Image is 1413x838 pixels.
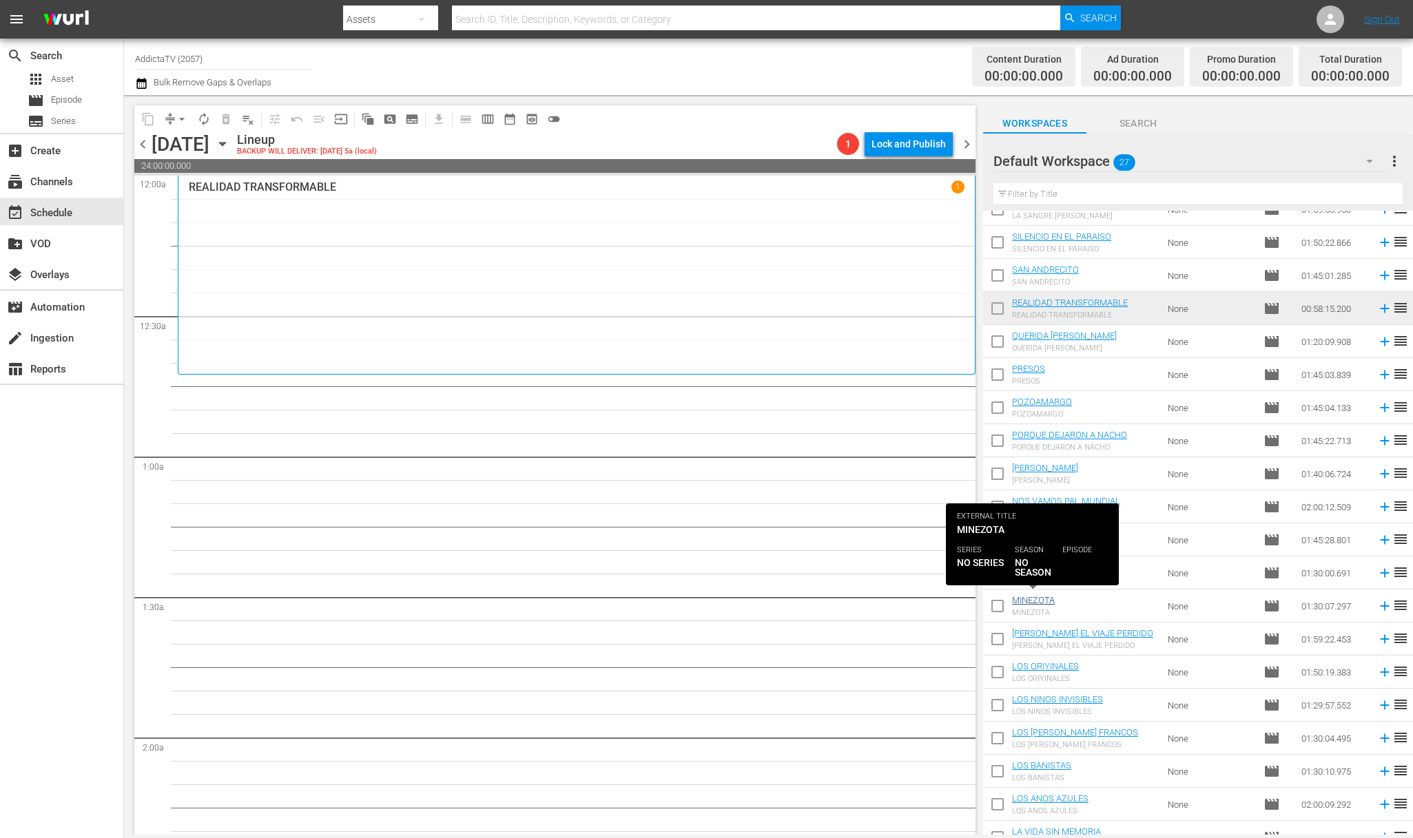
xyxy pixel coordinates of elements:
[525,112,539,126] span: preview_outlined
[7,361,23,377] span: Reports
[405,112,419,126] span: subtitles_outlined
[1086,115,1190,132] span: Search
[28,92,44,109] span: Episode
[1264,399,1280,416] span: Episode
[1264,796,1280,813] span: Episode
[1392,366,1409,382] span: reorder
[1113,148,1135,177] span: 27
[1264,763,1280,779] span: Episode
[1296,292,1372,325] td: 00:58:15.200
[28,113,44,129] span: Series
[1012,244,1111,253] div: SILENCIO EN EL PARAISO
[189,180,336,193] p: REALIDAD TRANSFORMABLE
[1377,235,1392,250] svg: Add to Schedule
[1296,259,1372,292] td: 01:45:01.285
[1392,465,1409,481] span: reorder
[1296,589,1372,622] td: 01:30:07.297
[1392,663,1409,680] span: reorder
[1264,730,1280,746] span: Episode
[1377,433,1392,448] svg: Add to Schedule
[1162,523,1258,556] td: None
[379,108,401,130] span: Create Search Block
[1012,826,1101,837] a: LA VIDA SIN MEMORIA
[1377,532,1392,547] svg: Add to Schedule
[383,112,397,126] span: pageview_outlined
[1264,366,1280,383] span: Episode
[1311,50,1390,69] div: Total Duration
[1264,631,1280,647] span: Episode
[1392,597,1409,614] span: reorder
[1012,277,1079,286] div: SAN ANDRECITO
[7,266,23,283] span: Overlays
[1012,331,1117,341] a: QUERIDA [PERSON_NAME]
[1162,755,1258,788] td: None
[1377,301,1392,316] svg: Add to Schedule
[1392,432,1409,448] span: reorder
[1012,463,1078,473] a: [PERSON_NAME]
[1012,740,1138,749] div: LOS [PERSON_NAME] FRANCOS
[1012,773,1071,782] div: LOS BANISTAS
[1162,490,1258,523] td: None
[1012,760,1071,771] a: LOS BANISTAS
[499,108,521,130] span: Month Calendar View
[1377,367,1392,382] svg: Add to Schedule
[1392,696,1409,713] span: reorder
[1377,698,1392,713] svg: Add to Schedule
[1264,300,1280,317] span: Episode
[1296,358,1372,391] td: 01:45:03.839
[423,105,450,132] span: Download as CSV
[401,108,423,130] span: Create Series Block
[1392,630,1409,647] span: reorder
[1162,689,1258,722] td: None
[1364,14,1400,25] a: Sign Out
[1377,334,1392,349] svg: Add to Schedule
[1392,399,1409,415] span: reorder
[1392,266,1409,283] span: reorder
[1012,694,1103,704] a: LOS NINOS INVISIBLES
[1012,297,1128,308] a: REALIDAD TRANSFORMABLE
[237,147,377,156] div: BACKUP WILL DELIVER: [DATE] 5a (local)
[1264,565,1280,581] span: Episode
[1012,364,1045,374] a: PRESOS
[958,136,976,153] span: chevron_right
[1392,762,1409,779] span: reorder
[1377,631,1392,647] svg: Add to Schedule
[197,112,211,126] span: autorenew_outlined
[1377,731,1392,746] svg: Add to Schedule
[1296,457,1372,490] td: 01:40:06.724
[983,115,1086,132] span: Workspaces
[134,136,152,153] span: chevron_left
[1296,424,1372,457] td: 01:45:22.713
[1296,325,1372,358] td: 01:20:09.908
[1093,50,1172,69] div: Ad Duration
[1264,465,1280,482] span: Episode
[956,182,960,191] p: 1
[1386,145,1403,178] button: more_vert
[1264,532,1280,548] span: Episode
[1377,268,1392,283] svg: Add to Schedule
[1162,788,1258,821] td: None
[1296,556,1372,589] td: 01:30:00.691
[159,108,193,130] span: Remove Gaps & Overlaps
[1012,575,1096,584] div: MUNDOS COSMICOS
[1012,608,1055,617] div: MINEZOTA
[137,108,159,130] span: Copy Lineup
[241,112,255,126] span: playlist_remove_outlined
[1264,234,1280,251] span: Episode
[1012,476,1078,485] div: [PERSON_NAME]
[1012,707,1103,716] div: LOS NINOS INVISIBLES
[1012,496,1120,506] a: NOS VAMOS PAL MUNDIAL
[1080,6,1117,30] span: Search
[1296,490,1372,523] td: 02:00:12.509
[237,132,377,147] div: Lineup
[1012,410,1072,419] div: POZOAMARGO
[1012,509,1120,518] div: NOS VAMOS PAL MUNDIAL
[1012,641,1153,650] div: [PERSON_NAME] EL VIAJE PERDIDO
[1264,598,1280,614] span: Episode
[51,93,82,107] span: Episode
[1392,531,1409,547] span: reorder
[1162,358,1258,391] td: None
[193,108,215,130] span: Loop Content
[1162,556,1258,589] td: None
[352,105,379,132] span: Refresh All Search Blocks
